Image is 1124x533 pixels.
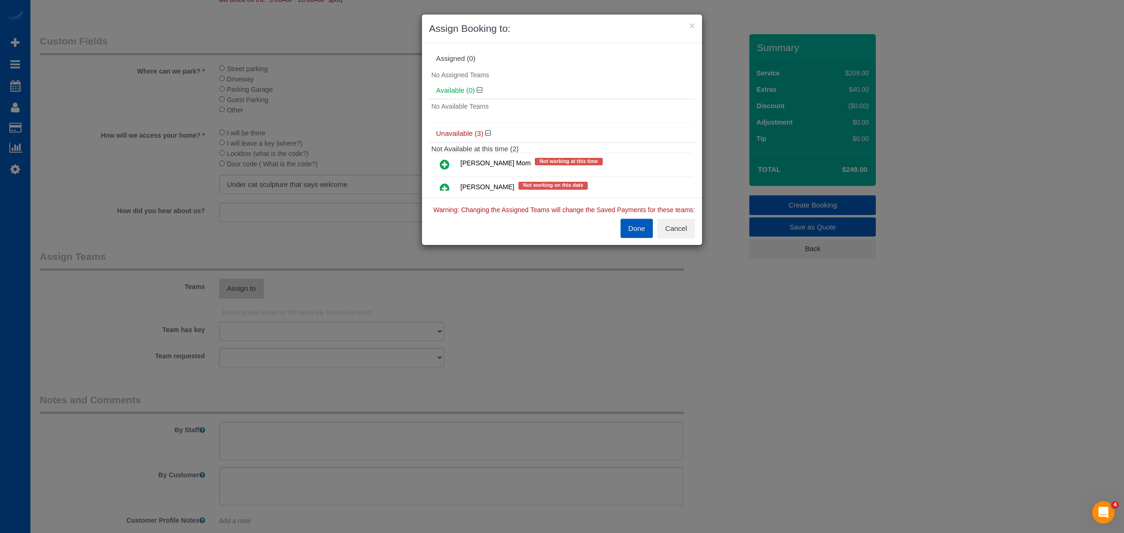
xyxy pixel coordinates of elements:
[621,219,653,238] button: Done
[1092,501,1115,524] iframe: Intercom live chat
[431,103,488,110] span: No Available Teams
[429,22,695,36] h3: Assign Booking to:
[429,205,695,215] p: Warning: Changing the Assigned Teams will change the Saved Payments for these teams:
[436,55,688,63] div: Assigned (0)
[689,21,695,30] button: ×
[431,145,693,153] h4: Not Available at this time (2)
[431,71,489,79] span: No Assigned Teams
[436,87,688,95] h4: Available (0)
[460,184,514,191] span: [PERSON_NAME]
[460,159,531,167] span: [PERSON_NAME] Mom
[535,158,603,165] span: Not working at this time
[518,182,588,189] span: Not working on this date
[436,130,688,138] h4: Unavailable (3)
[657,219,695,238] button: Cancel
[1111,501,1119,509] span: 4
